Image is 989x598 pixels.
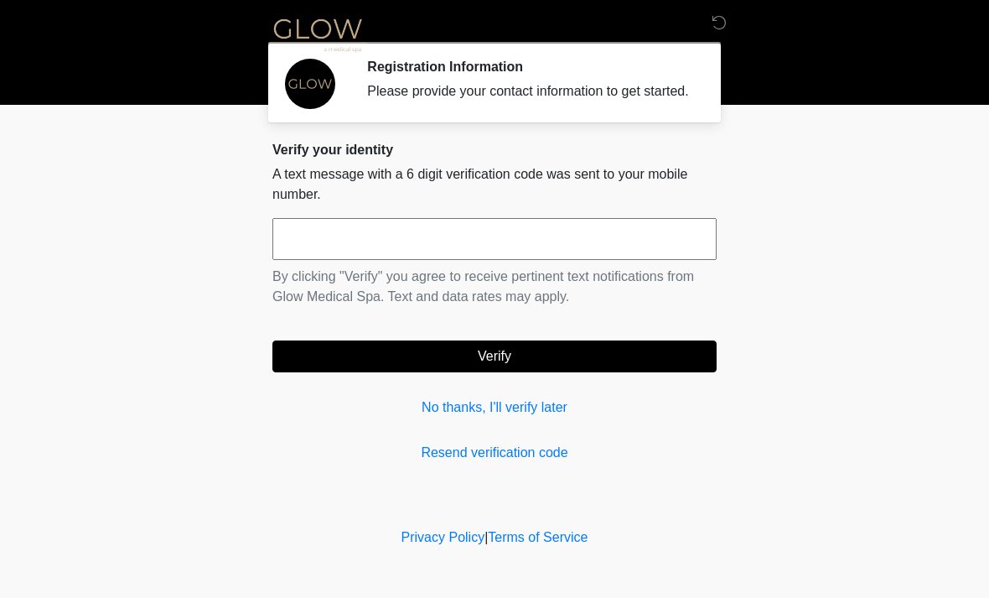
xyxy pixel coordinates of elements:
[272,142,717,158] h2: Verify your identity
[272,398,717,418] a: No thanks, I'll verify later
[272,267,717,307] p: By clicking "Verify" you agree to receive pertinent text notifications from Glow Medical Spa. Tex...
[488,530,588,544] a: Terms of Service
[285,59,335,109] img: Agent Avatar
[272,341,717,372] button: Verify
[401,530,485,544] a: Privacy Policy
[272,164,717,205] p: A text message with a 6 digit verification code was sent to your mobile number.
[484,530,488,544] a: |
[272,443,717,463] a: Resend verification code
[256,13,380,55] img: Glow Medical Spa Logo
[367,81,691,101] div: Please provide your contact information to get started.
